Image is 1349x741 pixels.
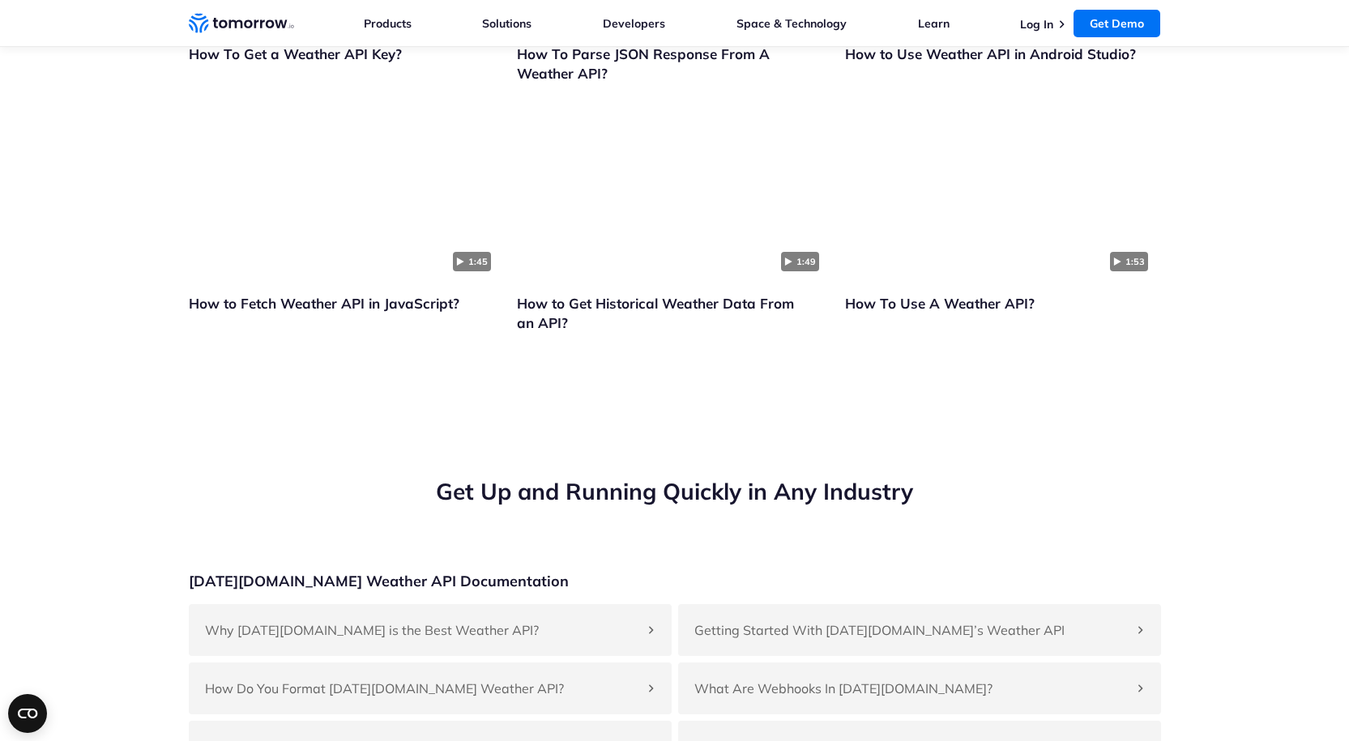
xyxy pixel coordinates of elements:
p: How To Get a Weather API Key? [189,45,504,64]
span: 1:49 [781,252,819,271]
a: Home link [189,11,294,36]
a: Learn [918,16,950,31]
p: How to Get Historical Weather Data From an API? [517,294,832,333]
div: How Do You Format [DATE][DOMAIN_NAME] Weather API? [189,662,672,714]
a: Solutions [482,16,531,31]
div: Getting Started With [DATE][DOMAIN_NAME]’s Weather API [678,604,1161,656]
p: How to Fetch Weather API in JavaScript? [189,294,504,313]
p: How To Parse JSON Response From A Weather API? [517,45,832,83]
p: How to Use Weather API in Android Studio? [845,45,1160,64]
a: Log In [1020,17,1053,32]
a: Click to watch the testimonial, How To Use A Weather API? [845,110,1160,280]
h3: [DATE][DOMAIN_NAME] Weather API Documentation [189,572,569,591]
img: video thumbnail [189,110,504,280]
button: Open CMP widget [8,694,47,733]
span: 1:53 [1110,252,1148,271]
span: 1:45 [453,252,491,271]
div: What Are Webhooks In [DATE][DOMAIN_NAME]? [678,662,1161,714]
div: Why [DATE][DOMAIN_NAME] is the Best Weather API? [189,604,672,656]
h4: Getting Started With [DATE][DOMAIN_NAME]’s Weather API [694,620,1129,640]
img: video thumbnail [517,110,832,280]
a: Space & Technology [736,16,847,31]
h2: Get Up and Running Quickly in Any Industry [189,476,1161,507]
h4: Why [DATE][DOMAIN_NAME] is the Best Weather API? [205,620,639,640]
a: Get Demo [1074,10,1160,37]
a: Click to watch the testimonial, How to Get Historical Weather Data From an API? [517,110,832,280]
a: Click to watch the testimonial, How to Fetch Weather API in JavaScript? [189,110,504,280]
a: Products [364,16,412,31]
h4: How Do You Format [DATE][DOMAIN_NAME] Weather API? [205,679,639,698]
a: Developers [603,16,665,31]
p: How To Use A Weather API? [845,294,1160,313]
h4: What Are Webhooks In [DATE][DOMAIN_NAME]? [694,679,1129,698]
img: video thumbnail [845,110,1160,280]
